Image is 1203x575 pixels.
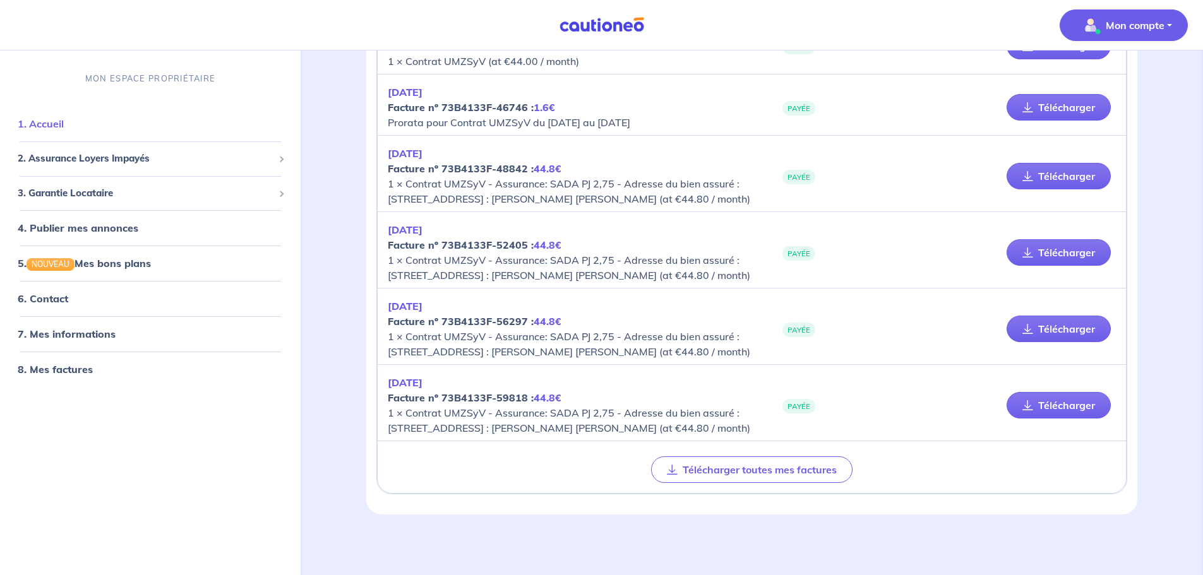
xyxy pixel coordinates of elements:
[1007,392,1111,418] a: Télécharger
[782,399,815,413] span: PAYÉE
[1080,15,1101,35] img: illu_account_valid_menu.svg
[18,292,68,305] a: 6. Contact
[5,251,296,276] div: 5.NOUVEAUMes bons plans
[388,391,561,404] strong: Facture nº 73B4133F-59818 :
[388,101,555,114] strong: Facture nº 73B4133F-46746 :
[554,17,649,33] img: Cautioneo
[5,321,296,347] div: 7. Mes informations
[1007,94,1111,121] a: Télécharger
[388,162,561,175] strong: Facture nº 73B4133F-48842 :
[5,146,296,171] div: 2. Assurance Loyers Impayés
[18,117,64,130] a: 1. Accueil
[388,86,422,98] em: [DATE]
[18,363,93,376] a: 8. Mes factures
[782,101,815,116] span: PAYÉE
[534,315,561,328] em: 44.8€
[85,73,215,85] p: MON ESPACE PROPRIÉTAIRE
[388,146,751,206] p: 1 × Contrat UMZSyV - Assurance: SADA PJ 2,75 - Adresse du bien assuré : [STREET_ADDRESS] : [PERSO...
[388,222,751,283] p: 1 × Contrat UMZSyV - Assurance: SADA PJ 2,75 - Adresse du bien assuré : [STREET_ADDRESS] : [PERSO...
[1007,239,1111,266] a: Télécharger
[782,246,815,261] span: PAYÉE
[1060,9,1188,41] button: illu_account_valid_menu.svgMon compte
[388,299,751,359] p: 1 × Contrat UMZSyV - Assurance: SADA PJ 2,75 - Adresse du bien assuré : [STREET_ADDRESS] : [PERSO...
[534,239,561,251] em: 44.8€
[534,391,561,404] em: 44.8€
[18,151,273,166] span: 2. Assurance Loyers Impayés
[18,257,151,270] a: 5.NOUVEAUMes bons plans
[5,111,296,136] div: 1. Accueil
[18,222,138,234] a: 4. Publier mes annonces
[5,286,296,311] div: 6. Contact
[18,328,116,340] a: 7. Mes informations
[1007,163,1111,189] a: Télécharger
[651,456,853,483] button: Télécharger toutes mes factures
[534,40,553,52] em: 44€
[534,101,555,114] em: 1.6€
[388,239,561,251] strong: Facture nº 73B4133F-52405 :
[388,85,751,130] p: Prorata pour Contrat UMZSyV du [DATE] au [DATE]
[388,300,422,312] em: [DATE]
[782,323,815,337] span: PAYÉE
[388,223,422,236] em: [DATE]
[388,375,751,436] p: 1 × Contrat UMZSyV - Assurance: SADA PJ 2,75 - Adresse du bien assuré : [STREET_ADDRESS] : [PERSO...
[1106,18,1164,33] p: Mon compte
[5,357,296,382] div: 8. Mes factures
[5,181,296,206] div: 3. Garantie Locataire
[388,40,553,52] strong: Facture nº 73B4133F-45202 :
[18,186,273,201] span: 3. Garantie Locataire
[388,147,422,160] em: [DATE]
[388,376,422,389] em: [DATE]
[782,170,815,184] span: PAYÉE
[5,215,296,240] div: 4. Publier mes annonces
[534,162,561,175] em: 44.8€
[1007,316,1111,342] a: Télécharger
[388,315,561,328] strong: Facture nº 73B4133F-56297 :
